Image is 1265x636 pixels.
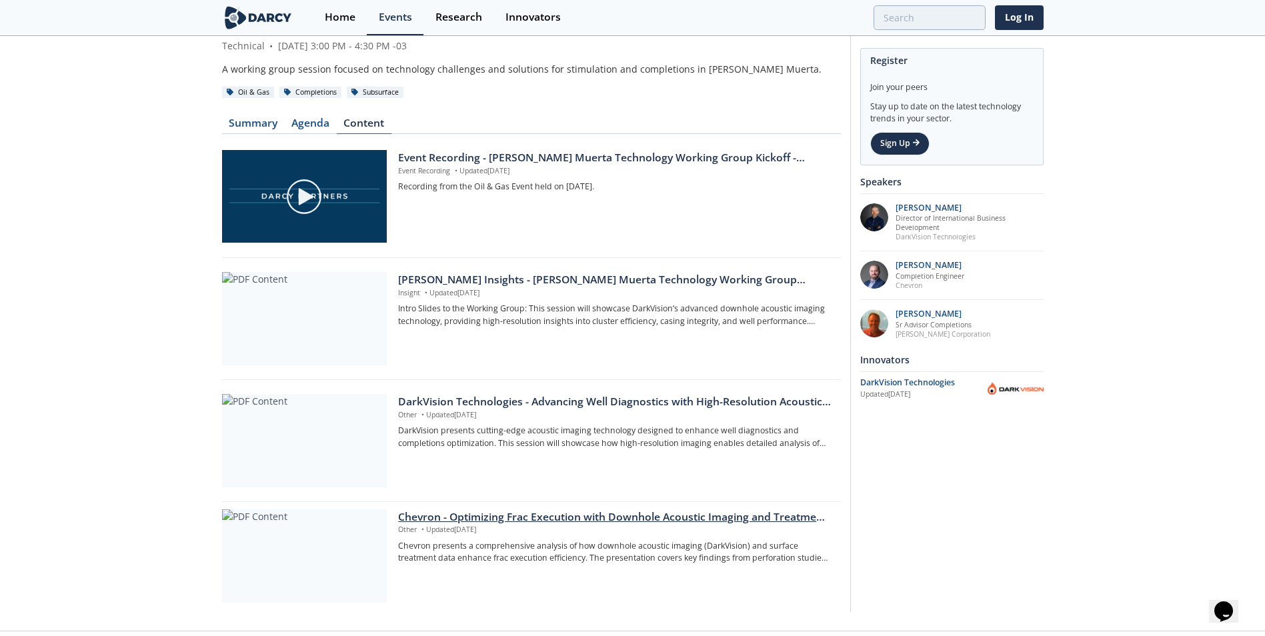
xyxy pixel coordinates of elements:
p: Insight Updated [DATE] [398,288,831,299]
a: Sign Up [870,132,930,155]
div: Stay up to date on the latest technology trends in your sector. [870,93,1034,125]
p: Other Updated [DATE] [398,525,831,535]
p: DarkVision Technologies [896,232,1037,241]
span: • [419,525,426,534]
div: Research [435,12,482,23]
p: [PERSON_NAME] [896,203,1037,213]
div: DarkVision Technologies - Advancing Well Diagnostics with High-Resolution Acoustic Imaging [398,394,831,410]
p: Completion Engineer [896,271,964,281]
input: Advanced Search [874,5,986,30]
p: Intro Slides to the Working Group: This session will showcase DarkVision’s advanced downhole acou... [398,303,831,327]
img: logo-wide.svg [222,6,295,29]
a: PDF Content [PERSON_NAME] Insights - [PERSON_NAME] Muerta Technology Working Group Kickoff - Dark... [222,272,841,365]
img: Video Content [222,150,387,243]
span: • [267,39,275,52]
div: Subsurface [347,87,404,99]
p: [PERSON_NAME] [896,261,964,270]
div: Join your peers [870,72,1034,93]
p: Recording from the Oil & Gas Event held on [DATE]. [398,181,831,193]
img: 85e877a3-ccc8-442c-b6f1-607594ba5229 [860,203,888,231]
img: play-chapters-gray.svg [285,178,323,215]
a: PDF Content Chevron - Optimizing Frac Execution with Downhole Acoustic Imaging and Treatment Data... [222,509,841,603]
a: Log In [995,5,1044,30]
a: DarkVision Technologies Updated[DATE] DarkVision Technologies [860,377,1044,400]
div: Innovators [860,348,1044,371]
p: [PERSON_NAME] [896,309,990,319]
p: Chevron presents a comprehensive analysis of how downhole acoustic imaging (DarkVision) and surfa... [398,540,831,565]
div: Updated [DATE] [860,389,988,400]
img: 82b65dca-2181-447a-92ae-13454f807f40 [860,261,888,289]
div: Events [379,12,412,23]
div: Technical [DATE] 3:00 PM - 4:30 PM -03 [222,39,841,53]
div: Completions [279,87,342,99]
p: [PERSON_NAME] Corporation [896,329,990,339]
div: Register [870,49,1034,72]
p: Director of International Business Development [896,213,1037,232]
span: • [419,410,426,419]
div: Oil & Gas [222,87,275,99]
div: Home [325,12,355,23]
div: Event Recording - [PERSON_NAME] Muerta Technology Working Group Kickoff - DarkVision Deep Dive [398,150,831,166]
p: Event Recording Updated [DATE] [398,166,831,177]
p: Other Updated [DATE] [398,410,831,421]
a: Agenda [285,118,337,134]
p: DarkVision presents cutting-edge acoustic imaging technology designed to enhance well diagnostics... [398,425,831,449]
div: DarkVision Technologies [860,377,988,389]
span: • [422,288,429,297]
div: Chevron - Optimizing Frac Execution with Downhole Acoustic Imaging and Treatment Data: Insights f... [398,509,831,525]
div: [PERSON_NAME] Insights - [PERSON_NAME] Muerta Technology Working Group Kickoff - DarkVision Deep ... [398,272,831,288]
div: Innovators [505,12,561,23]
div: A working group session focused on technology challenges and solutions for stimulation and comple... [222,62,841,76]
p: Chevron [896,281,964,290]
a: Summary [222,118,285,134]
a: Video Content Event Recording - [PERSON_NAME] Muerta Technology Working Group Kickoff - DarkVisio... [222,150,841,243]
p: Sr Advisor Completions [896,320,990,329]
img: DarkVision Technologies [988,382,1044,395]
div: Speakers [860,170,1044,193]
a: PDF Content DarkVision Technologies - Advancing Well Diagnostics with High-Resolution Acoustic Im... [222,394,841,487]
span: • [452,166,459,175]
img: 890bc16b-6d31-458d-812f-a9cac37d5cee [860,309,888,337]
a: Content [337,118,391,134]
iframe: chat widget [1209,583,1252,623]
